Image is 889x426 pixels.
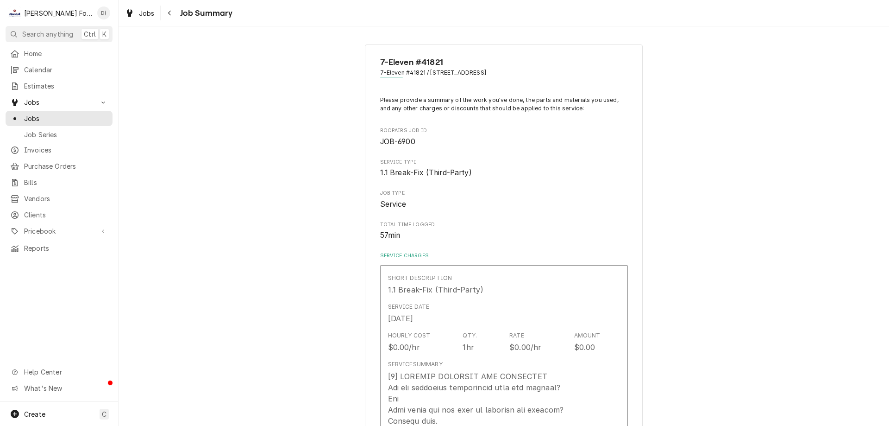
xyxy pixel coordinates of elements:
[380,190,628,210] div: Job Type
[6,46,113,61] a: Home
[139,8,155,18] span: Jobs
[6,207,113,223] a: Clients
[24,130,108,140] span: Job Series
[6,142,113,158] a: Invoices
[380,231,401,240] span: 57min
[24,367,107,377] span: Help Center
[574,331,601,340] div: Amount
[380,96,628,113] p: Please provide a summary of the work you've done, the parts and materials you used, and any other...
[388,342,420,353] div: $0.00/hr
[24,97,94,107] span: Jobs
[6,111,113,126] a: Jobs
[380,168,472,177] span: 1.1 Break-Fix (Third-Party)
[6,223,113,239] a: Go to Pricebook
[574,342,595,353] div: $0.00
[380,159,628,166] span: Service Type
[24,49,108,58] span: Home
[6,127,113,142] a: Job Series
[6,62,113,77] a: Calendar
[380,199,628,210] span: Job Type
[6,26,113,42] button: Search anythingCtrlK
[6,381,113,396] a: Go to What's New
[388,274,452,282] div: Short Description
[509,331,524,340] div: Rate
[388,284,483,295] div: 1.1 Break-Fix (Third-Party)
[24,410,45,418] span: Create
[6,364,113,380] a: Go to Help Center
[24,243,108,253] span: Reports
[388,331,431,340] div: Hourly Cost
[380,69,628,77] span: Address
[24,114,108,123] span: Jobs
[380,127,628,147] div: Roopairs Job ID
[84,29,96,39] span: Ctrl
[388,313,413,324] div: [DATE]
[97,6,110,19] div: Derek Testa (81)'s Avatar
[6,95,113,110] a: Go to Jobs
[121,6,158,21] a: Jobs
[380,190,628,197] span: Job Type
[380,230,628,241] span: Total Time Logged
[380,221,628,229] span: Total Time Logged
[24,145,108,155] span: Invoices
[6,78,113,94] a: Estimates
[380,221,628,241] div: Total Time Logged
[380,56,628,69] span: Name
[102,29,106,39] span: K
[24,210,108,220] span: Clients
[8,6,21,19] div: M
[380,127,628,134] span: Roopairs Job ID
[163,6,177,20] button: Navigate back
[380,136,628,147] span: Roopairs Job ID
[97,6,110,19] div: D(
[24,65,108,75] span: Calendar
[102,409,106,419] span: C
[22,29,73,39] span: Search anything
[6,159,113,174] a: Purchase Orders
[380,167,628,178] span: Service Type
[380,159,628,178] div: Service Type
[6,175,113,190] a: Bills
[6,241,113,256] a: Reports
[24,383,107,393] span: What's New
[24,81,108,91] span: Estimates
[380,252,628,260] label: Service Charges
[463,331,477,340] div: Qty.
[388,360,443,369] div: Service Summary
[380,56,628,84] div: Client Information
[388,303,430,311] div: Service Date
[24,8,92,18] div: [PERSON_NAME] Food Equipment Service
[463,342,474,353] div: 1hr
[177,7,233,19] span: Job Summary
[24,178,108,187] span: Bills
[24,226,94,236] span: Pricebook
[6,191,113,206] a: Vendors
[24,161,108,171] span: Purchase Orders
[509,342,541,353] div: $0.00/hr
[24,194,108,203] span: Vendors
[380,137,415,146] span: JOB-6900
[380,200,407,209] span: Service
[8,6,21,19] div: Marshall Food Equipment Service's Avatar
